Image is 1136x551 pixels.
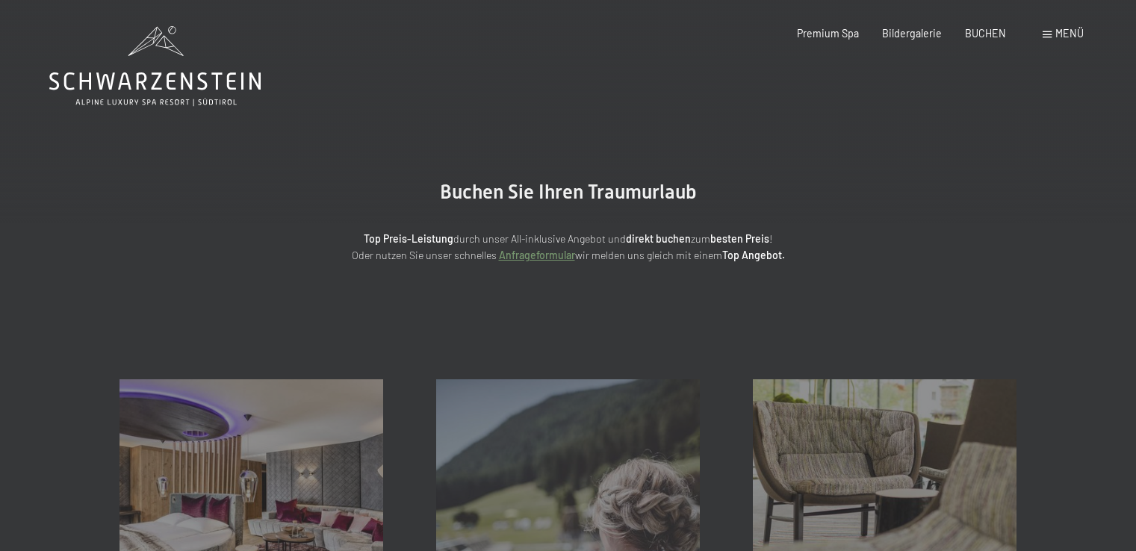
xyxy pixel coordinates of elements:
[710,232,769,245] strong: besten Preis
[499,249,575,261] a: Anfrageformular
[965,27,1006,40] a: BUCHEN
[1055,27,1084,40] span: Menü
[440,181,697,203] span: Buchen Sie Ihren Traumurlaub
[797,27,859,40] a: Premium Spa
[364,232,453,245] strong: Top Preis-Leistung
[240,231,897,264] p: durch unser All-inklusive Angebot und zum ! Oder nutzen Sie unser schnelles wir melden uns gleich...
[882,27,942,40] a: Bildergalerie
[722,249,785,261] strong: Top Angebot.
[626,232,691,245] strong: direkt buchen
